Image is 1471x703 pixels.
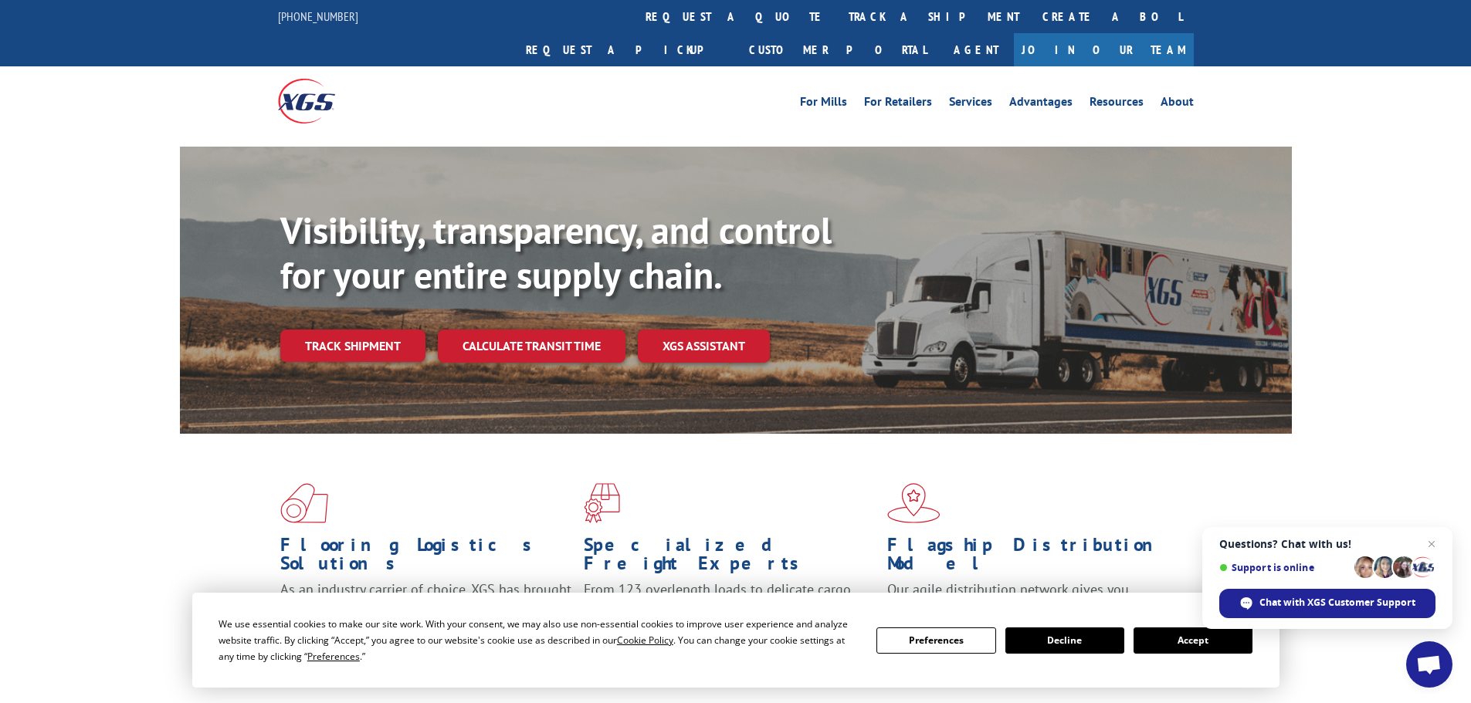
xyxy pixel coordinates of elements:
span: As an industry carrier of choice, XGS has brought innovation and dedication to flooring logistics... [280,580,571,635]
span: Our agile distribution network gives you nationwide inventory management on demand. [887,580,1171,617]
b: Visibility, transparency, and control for your entire supply chain. [280,206,832,299]
button: Decline [1005,627,1124,654]
a: Calculate transit time [438,330,625,363]
p: From 123 overlength loads to delicate cargo, our experienced staff knows the best way to move you... [584,580,876,649]
div: Open chat [1406,641,1452,688]
img: xgs-icon-focused-on-flooring-red [584,483,620,523]
span: Questions? Chat with us! [1219,538,1435,550]
div: Cookie Consent Prompt [192,593,1279,688]
span: Close chat [1422,535,1441,553]
a: Resources [1090,96,1144,113]
button: Preferences [876,627,995,654]
a: Services [949,96,992,113]
img: xgs-icon-total-supply-chain-intelligence-red [280,483,328,523]
a: Advantages [1009,96,1073,113]
a: Request a pickup [514,33,737,66]
div: Chat with XGS Customer Support [1219,589,1435,618]
a: About [1161,96,1194,113]
a: Track shipment [280,330,425,362]
button: Accept [1134,627,1252,654]
a: Agent [938,33,1014,66]
span: Preferences [307,650,360,663]
span: Chat with XGS Customer Support [1259,596,1415,610]
h1: Flagship Distribution Model [887,536,1179,580]
a: Customer Portal [737,33,938,66]
h1: Flooring Logistics Solutions [280,536,572,580]
div: We use essential cookies to make our site work. With your consent, we may also use non-essential ... [219,616,858,664]
h1: Specialized Freight Experts [584,536,876,580]
span: Support is online [1219,562,1349,573]
a: Join Our Team [1014,33,1194,66]
span: Cookie Policy [617,634,673,647]
a: XGS ASSISTANT [638,330,770,363]
a: For Retailers [864,96,932,113]
a: [PHONE_NUMBER] [278,8,358,24]
a: For Mills [800,96,847,113]
img: xgs-icon-flagship-distribution-model-red [887,483,941,523]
